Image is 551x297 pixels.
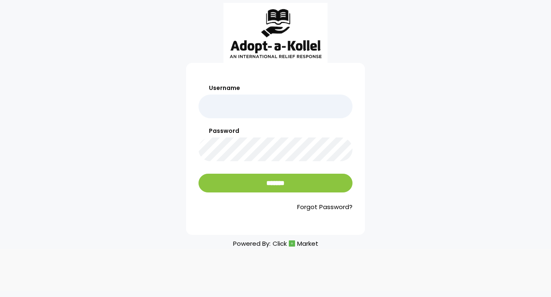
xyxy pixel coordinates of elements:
label: Password [199,127,352,135]
a: ClickMarket [273,238,318,249]
img: aak_logo_sm.jpeg [223,3,328,63]
a: Forgot Password? [199,202,352,212]
p: Powered By: [233,238,318,249]
label: Username [199,84,352,92]
img: cm_icon.png [289,240,295,247]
